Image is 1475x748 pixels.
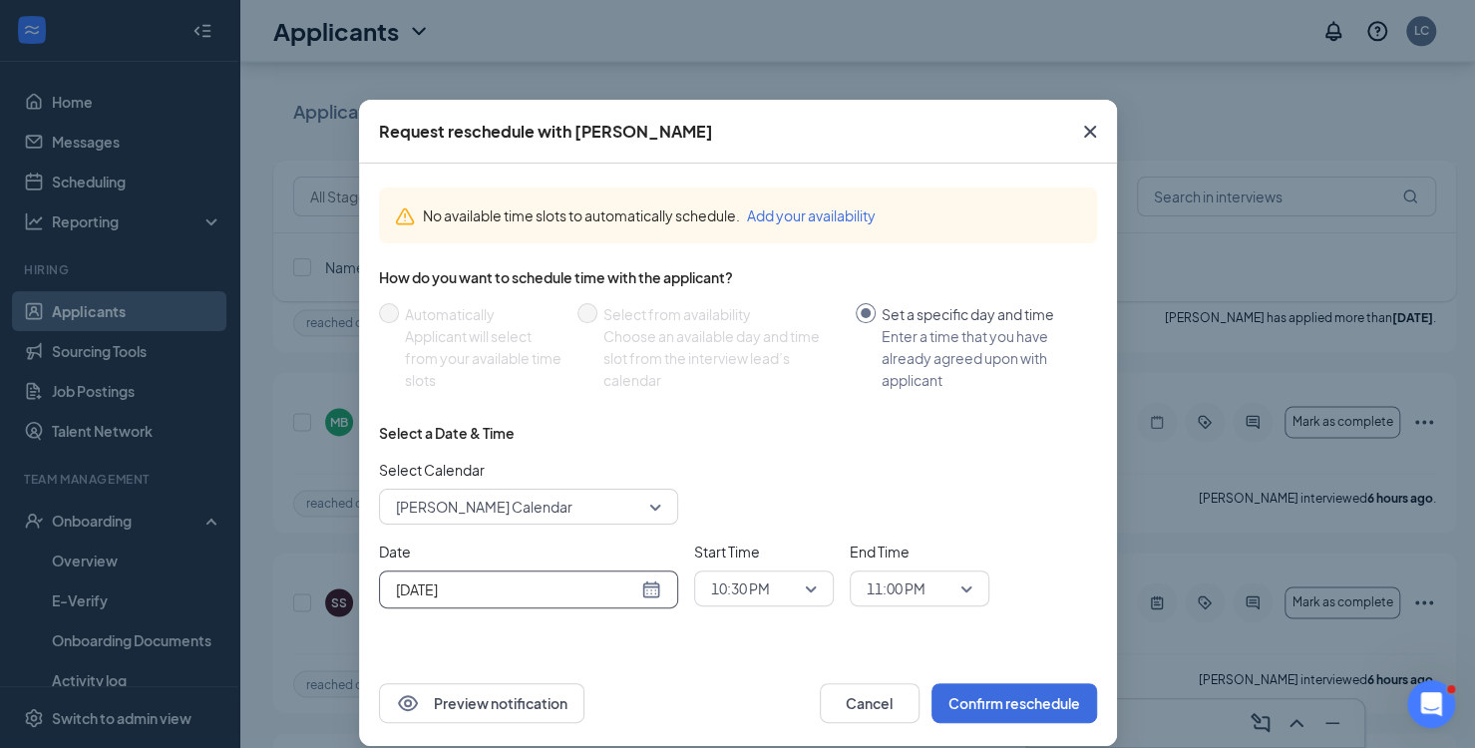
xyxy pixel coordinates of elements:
button: Confirm reschedule [931,683,1097,723]
div: How do you want to schedule time with the applicant? [379,267,1097,287]
div: Select a Date & Time [379,423,515,443]
div: Automatically [405,303,561,325]
svg: Cross [1078,120,1102,144]
span: 10:30 PM [711,573,770,603]
span: Date [379,541,678,562]
iframe: Intercom live chat [1407,680,1455,728]
button: EyePreview notification [379,683,584,723]
svg: Warning [395,206,415,226]
span: Select Calendar [379,459,678,481]
div: Enter a time that you have already agreed upon with applicant [882,325,1081,391]
span: 11:00 PM [867,573,925,603]
input: Sep 15, 2025 [396,578,637,600]
svg: Eye [396,691,420,715]
div: Select from availability [603,303,840,325]
button: Close [1063,100,1117,164]
span: Start Time [694,541,834,562]
button: Add your availability [747,204,876,226]
span: [PERSON_NAME] Calendar [396,492,572,522]
div: Choose an available day and time slot from the interview lead’s calendar [603,325,840,391]
button: Cancel [820,683,920,723]
div: Request reschedule with [PERSON_NAME] [379,121,713,143]
div: No available time slots to automatically schedule. [423,204,1081,226]
span: End Time [850,541,989,562]
div: Applicant will select from your available time slots [405,325,561,391]
div: Set a specific day and time [882,303,1081,325]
